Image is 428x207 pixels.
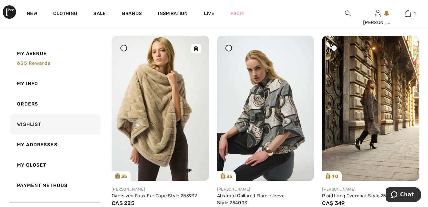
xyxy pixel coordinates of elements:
[414,10,416,16] span: 1
[9,94,100,114] a: Orders
[230,10,244,17] a: Prom
[217,193,285,206] a: Abstract Collared Flare-sleeve Style 254003
[9,73,100,94] a: My Info
[322,193,398,199] a: Plaid Long Overcoat Style 253946
[93,11,106,18] a: Sale
[9,175,100,196] a: Payment Methods
[17,60,50,66] span: 655 rewards
[112,193,197,199] a: Oversized Faux Fur Cape Style 253932
[217,36,314,181] img: joseph-ribkoff-jackets-blazers-black-multi_254003_2_6967_search.jpg
[53,11,77,18] a: Clothing
[112,200,134,206] span: CA$ 225
[9,155,100,175] a: My Closet
[158,11,188,18] span: Inspiration
[9,135,100,155] a: My Addresses
[112,186,209,192] div: [PERSON_NAME]
[27,11,37,18] a: New
[322,36,419,181] img: joseph-ribkoff-outerwear-camel-multi_253946_6_560d_search.jpg
[217,36,314,181] a: 35
[322,186,419,192] div: [PERSON_NAME]
[9,114,100,135] a: Wishlist
[122,11,142,18] a: Brands
[3,5,16,19] img: 1ère Avenue
[164,152,204,176] div: Share
[405,9,411,17] img: My Bag
[204,10,214,17] a: Live
[112,36,209,181] a: 35
[322,36,419,181] a: 40
[17,50,47,57] span: My Avenue
[375,9,381,17] img: My Info
[345,9,351,17] img: search the website
[393,9,422,17] a: 1
[386,187,421,204] iframe: Opens a widget where you can chat to one of our agents
[112,36,209,181] img: joseph-ribkoff-jackets-blazers-champagne-171_253932_1_a4bf_search.jpg
[375,10,381,16] a: Sign In
[363,19,393,26] div: [PERSON_NAME]
[217,186,314,192] div: [PERSON_NAME]
[322,200,345,206] span: CA$ 349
